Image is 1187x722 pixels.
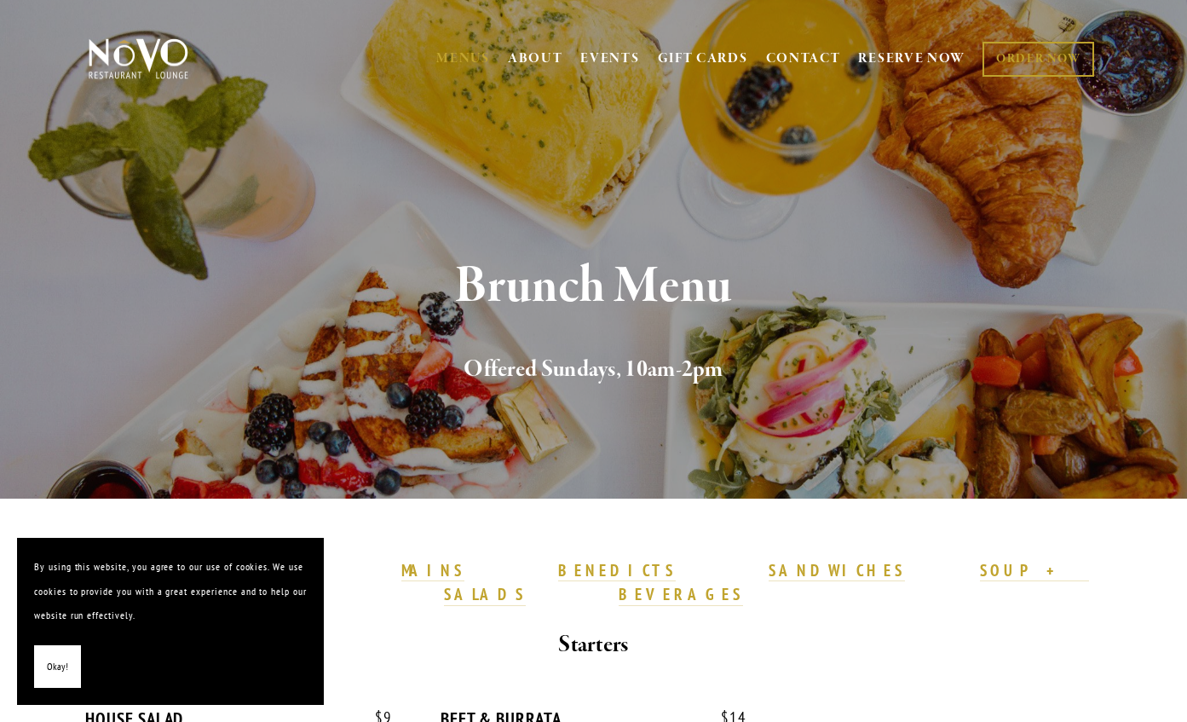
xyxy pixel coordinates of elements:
h2: Offered Sundays, 10am-2pm [116,352,1071,388]
button: Okay! [34,645,81,689]
strong: BENEDICTS [558,560,676,580]
a: BENEDICTS [558,560,676,582]
img: Novo Restaurant &amp; Lounge [85,38,192,80]
a: MENUS [436,50,490,67]
a: ORDER NOW [982,42,1094,77]
a: RESERVE NOW [858,43,965,75]
section: Cookie banner [17,538,324,705]
p: By using this website, you agree to our use of cookies. We use cookies to provide you with a grea... [34,555,307,628]
a: GIFT CARDS [658,43,748,75]
a: SANDWICHES [769,560,905,582]
a: MAINS [401,560,465,582]
a: BEVERAGES [619,584,743,606]
a: SOUP + SALADS [444,560,1089,606]
h1: Brunch Menu [116,259,1071,315]
a: EVENTS [580,50,639,67]
strong: Starters [558,630,628,660]
a: ABOUT [508,50,563,67]
strong: MAINS [401,560,465,580]
span: Okay! [47,655,68,679]
strong: SANDWICHES [769,560,905,580]
a: CONTACT [766,43,841,75]
strong: BEVERAGES [619,584,743,604]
